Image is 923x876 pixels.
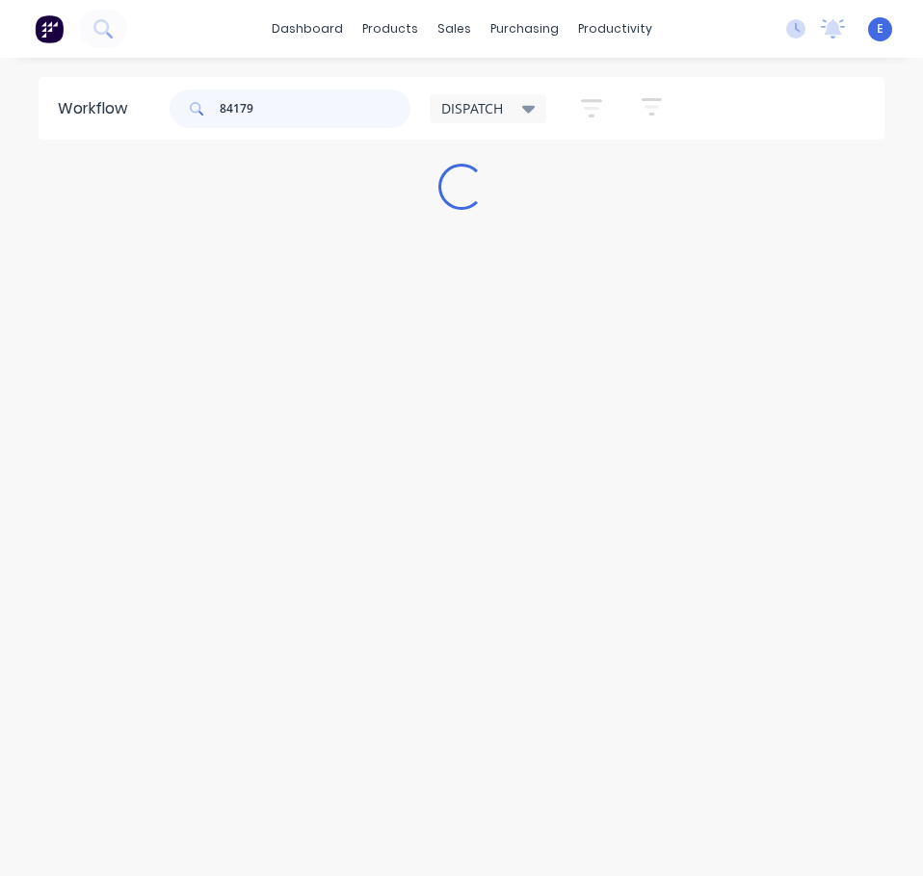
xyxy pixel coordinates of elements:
div: productivity [568,14,662,43]
div: sales [428,14,481,43]
span: DISPATCH [441,98,503,118]
img: Factory [35,14,64,43]
div: products [353,14,428,43]
div: Workflow [58,97,137,120]
input: Search for orders... [220,90,410,128]
a: dashboard [262,14,353,43]
div: purchasing [481,14,568,43]
span: E [877,20,883,38]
